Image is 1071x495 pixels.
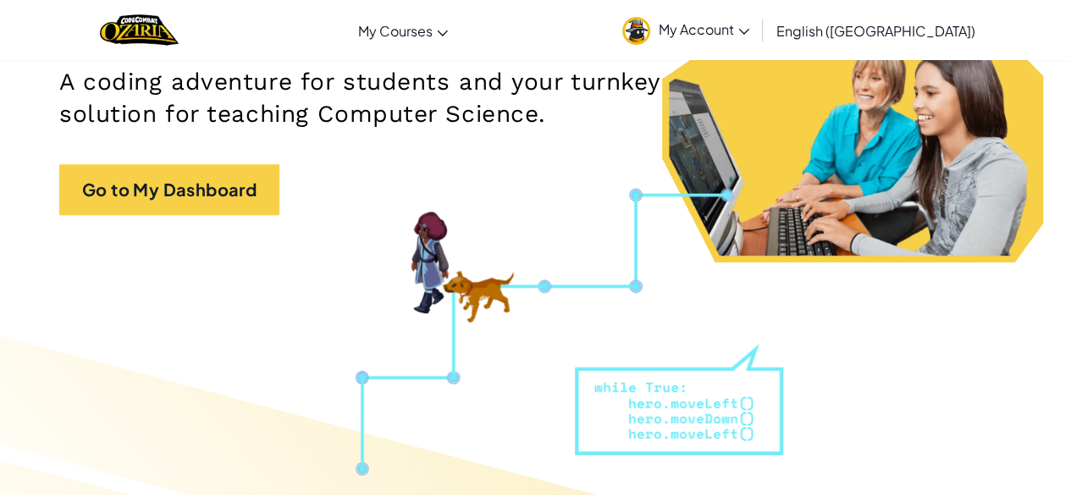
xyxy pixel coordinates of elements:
span: My Courses [358,22,433,40]
a: English ([GEOGRAPHIC_DATA]) [768,8,984,53]
span: English ([GEOGRAPHIC_DATA]) [776,22,975,40]
a: My Account [614,3,758,57]
a: My Courses [350,8,456,53]
h2: A coding adventure for students and your turnkey solution for teaching Computer Science. [59,66,698,130]
a: Go to My Dashboard [59,164,279,215]
span: My Account [659,20,749,38]
img: Home [100,13,179,47]
img: avatar [622,17,650,45]
a: Ozaria by CodeCombat logo [100,13,179,47]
